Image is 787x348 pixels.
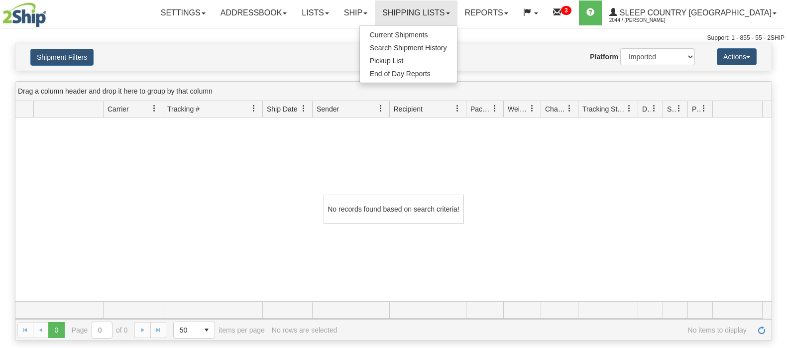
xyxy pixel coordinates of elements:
img: logo2044.jpg [2,2,46,27]
span: Sleep Country [GEOGRAPHIC_DATA] [617,8,772,17]
a: 3 [546,0,579,25]
span: items per page [173,322,265,339]
a: Search Shipment History [360,41,457,54]
button: Shipment Filters [30,49,94,66]
a: Settings [153,0,213,25]
span: Charge [545,104,566,114]
span: Shipment Issues [667,104,675,114]
span: Tracking Status [582,104,626,114]
span: Carrier [108,104,129,114]
a: Refresh [754,322,770,338]
a: Shipping lists [375,0,457,25]
span: Tracking # [167,104,200,114]
a: Recipient filter column settings [449,100,466,117]
a: Sleep Country [GEOGRAPHIC_DATA] 2044 / [PERSON_NAME] [602,0,784,25]
a: Charge filter column settings [561,100,578,117]
a: Reports [457,0,516,25]
a: Ship [337,0,375,25]
span: Sender [317,104,339,114]
a: Carrier filter column settings [146,100,163,117]
span: End of Day Reports [370,70,431,78]
span: 2044 / [PERSON_NAME] [609,15,684,25]
span: Page sizes drop down [173,322,215,339]
iframe: chat widget [764,123,786,225]
span: Page 0 [48,322,64,338]
div: No records found based on search criteria! [324,195,464,224]
a: Tracking # filter column settings [245,100,262,117]
a: Tracking Status filter column settings [621,100,638,117]
a: Lists [294,0,336,25]
a: Shipment Issues filter column settings [671,100,687,117]
span: Search Shipment History [370,44,447,52]
a: Sender filter column settings [372,100,389,117]
span: 50 [180,325,193,335]
span: Recipient [394,104,423,114]
a: Current Shipments [360,28,457,41]
button: Actions [717,48,757,65]
sup: 3 [561,6,571,15]
span: select [199,322,215,338]
span: Pickup Status [692,104,700,114]
span: Delivery Status [642,104,651,114]
span: Page of 0 [72,322,128,339]
a: Ship Date filter column settings [295,100,312,117]
a: Delivery Status filter column settings [646,100,663,117]
a: Weight filter column settings [524,100,541,117]
span: Packages [470,104,491,114]
div: grid grouping header [15,82,772,101]
a: Packages filter column settings [486,100,503,117]
a: Pickup Status filter column settings [695,100,712,117]
span: No items to display [344,326,747,334]
div: Support: 1 - 855 - 55 - 2SHIP [2,34,785,42]
label: Platform [590,52,618,62]
span: Current Shipments [370,31,428,39]
a: Pickup List [360,54,457,67]
span: Ship Date [267,104,297,114]
span: Weight [508,104,529,114]
a: End of Day Reports [360,67,457,80]
a: Addressbook [213,0,295,25]
div: No rows are selected [272,326,337,334]
span: Pickup List [370,57,404,65]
